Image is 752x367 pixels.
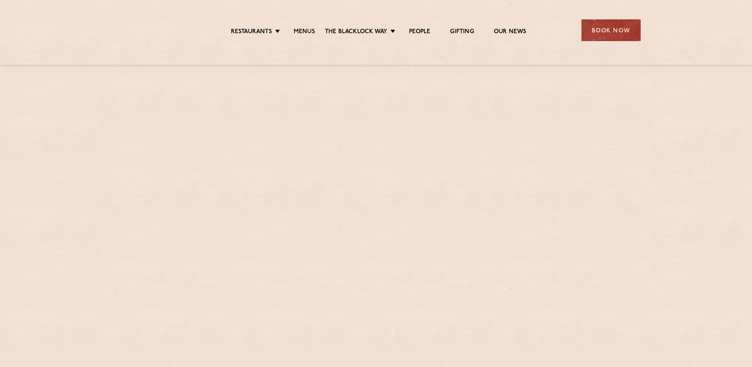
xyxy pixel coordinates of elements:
[325,28,387,37] a: The Blacklock Way
[581,19,641,41] div: Book Now
[450,28,474,37] a: Gifting
[231,28,272,37] a: Restaurants
[112,8,180,53] img: svg%3E
[294,28,315,37] a: Menus
[494,28,527,37] a: Our News
[409,28,430,37] a: People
